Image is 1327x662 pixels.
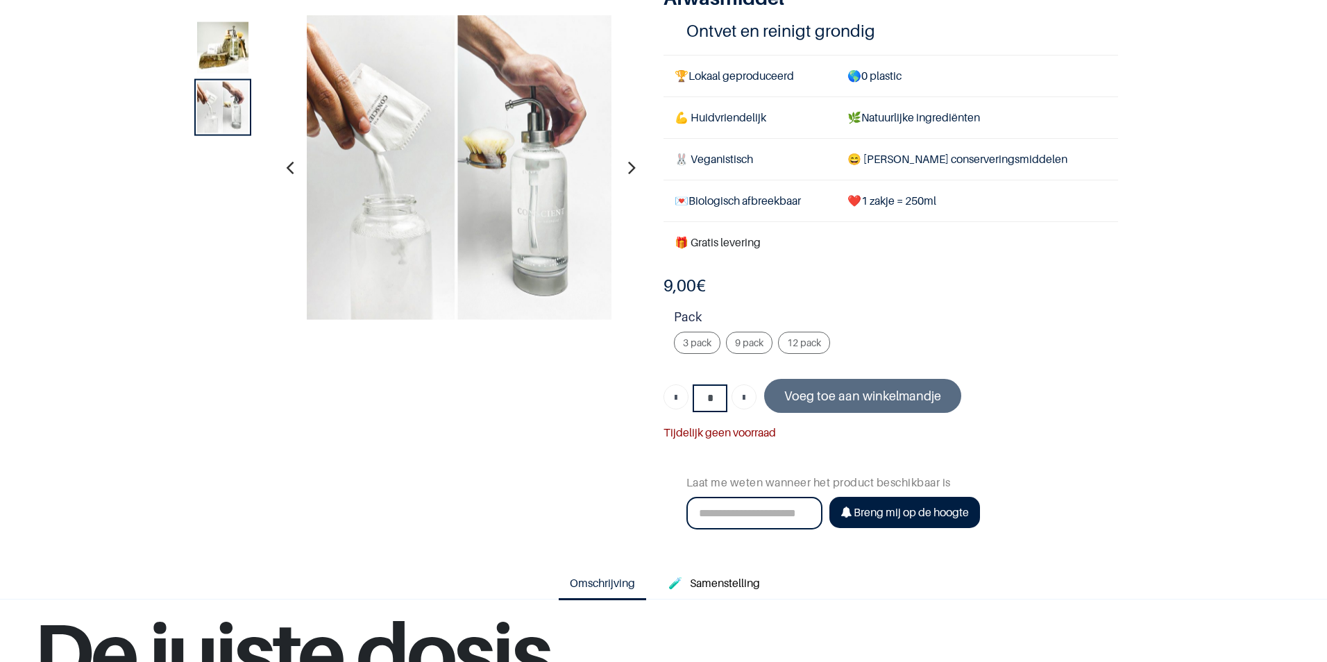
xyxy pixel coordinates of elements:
[675,194,688,207] span: 💌
[686,20,1096,42] h4: Ontvet en reinigt grondig
[675,69,688,83] span: 🏆
[847,110,861,124] span: 🌿
[847,152,1067,166] span: 😄 [PERSON_NAME] conserveringsmiddelen
[674,307,1118,332] strong: Pack
[829,497,980,529] button: Breng mij op de hoogte
[663,55,836,96] td: Lokaal geproduceerd
[675,152,753,166] span: 🐰 Veganistisch
[735,337,763,348] span: 9 pack
[197,22,248,73] img: Product image
[307,15,612,320] img: Product image
[854,505,969,519] span: Breng mij op de hoogte
[663,384,688,409] a: Verwijder een
[836,180,1118,222] td: ❤️1 zakje = 250ml
[787,337,821,348] span: 12 pack
[690,576,760,590] span: Samenstelling
[197,81,248,133] img: Product image
[847,69,861,83] span: 🌎
[663,275,706,296] b: €
[675,110,766,124] span: 💪 Huidvriendelijk
[686,452,1096,492] div: Laat me weten wanneer het product beschikbaar is
[836,96,1118,138] td: Natuurlijke ingrediënten
[836,55,1118,96] td: 0 plastic
[663,180,836,222] td: Biologisch afbreekbaar
[663,275,696,296] span: 9,00
[675,235,761,249] font: 🎁 Gratis levering
[663,423,1118,442] div: Tijdelijk geen voorraad
[668,576,682,590] span: 🧪
[732,384,757,409] a: Voeg één toe
[570,576,635,590] span: Omschrijving
[683,337,711,348] span: 3 pack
